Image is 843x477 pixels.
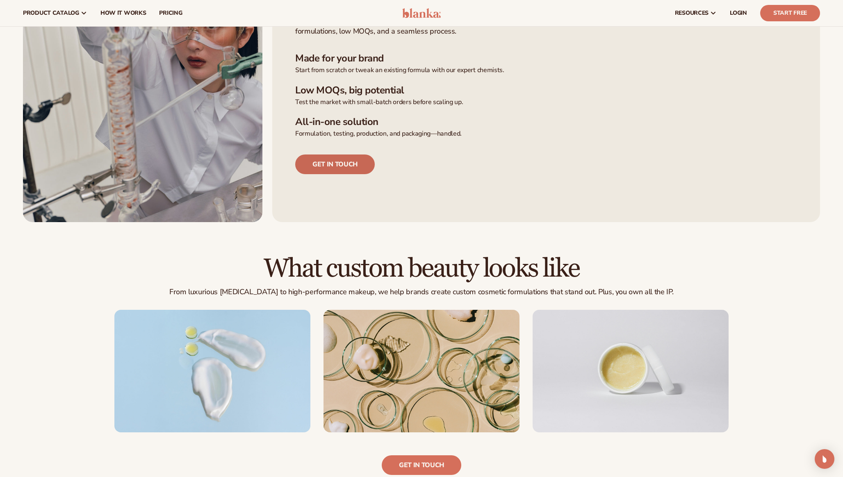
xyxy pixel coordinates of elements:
[295,129,797,138] p: Formulation, testing, production, and packaging—handled.
[324,310,519,432] img: Skin care swatches in petri dishes.
[760,5,820,21] a: Start Free
[23,255,820,282] h2: What custom beauty looks like
[295,66,797,75] p: Start from scratch or tweak an existing formula with our expert chemists.
[382,455,461,475] a: Get in touch
[295,116,797,128] h3: All-in-one solution
[675,10,709,16] span: resources
[295,52,797,64] h3: Made for your brand
[114,310,310,432] img: Cream and serum swatch on blue background.
[295,98,797,107] p: Test the market with small-batch orders before scaling up.
[295,84,797,96] h3: Low MOQs, big potential
[100,10,146,16] span: How It Works
[159,10,182,16] span: pricing
[295,154,375,174] a: Get in touch
[533,310,729,432] img: White jar of balm.
[402,8,441,18] img: logo
[23,287,820,297] p: From luxurious [MEDICAL_DATA] to high-performance makeup, we help brands create custom cosmetic f...
[730,10,747,16] span: LOGIN
[815,449,834,469] div: Open Intercom Messenger
[23,10,79,16] span: product catalog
